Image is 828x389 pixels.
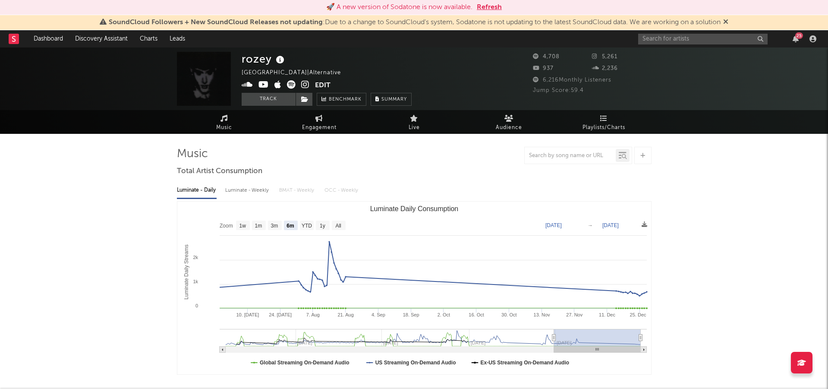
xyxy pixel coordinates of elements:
text: 18. Sep [403,312,419,317]
text: 1w [239,223,246,229]
text: 1m [255,223,262,229]
span: 5,261 [592,54,617,60]
text: All [335,223,341,229]
span: 937 [533,66,554,71]
a: Benchmark [317,93,366,106]
button: Edit [315,80,331,91]
text: [DATE] [545,222,562,228]
text: → [588,222,593,228]
span: Live [409,123,420,133]
text: 21. Aug [337,312,353,317]
text: 6m [286,223,294,229]
text: Zoom [220,223,233,229]
span: SoundCloud Followers + New SoundCloud Releases not updating [109,19,323,26]
span: : Due to a change to SoundCloud's system, Sodatone is not updating to the latest SoundCloud data.... [109,19,721,26]
text: 13. Nov [533,312,550,317]
span: 4,708 [533,54,560,60]
div: Luminate - Daily [177,183,217,198]
button: Summary [371,93,412,106]
text: Luminate Daily Consumption [370,205,458,212]
text: 0 [195,303,198,308]
span: 6,216 Monthly Listeners [533,77,611,83]
a: Music [177,110,272,134]
text: 1k [193,279,198,284]
text: 1y [320,223,325,229]
button: Refresh [477,2,502,13]
text: 3m [271,223,278,229]
div: Luminate - Weekly [225,183,271,198]
div: 🚀 A new version of Sodatone is now available. [326,2,472,13]
text: 30. Oct [501,312,516,317]
a: Audience [462,110,557,134]
text: Luminate Daily Streams [183,244,189,299]
text: 11. Dec [599,312,615,317]
a: Dashboard [28,30,69,47]
button: 25 [793,35,799,42]
text: 2k [193,255,198,260]
text: Global Streaming On-Demand Audio [260,360,349,366]
span: Audience [496,123,522,133]
text: US Streaming On-Demand Audio [375,360,456,366]
span: Benchmark [329,95,362,105]
text: 24. [DATE] [269,312,292,317]
text: 27. Nov [566,312,582,317]
text: 25. Dec [630,312,646,317]
span: 2,236 [592,66,618,71]
input: Search for artists [638,34,768,44]
span: Playlists/Charts [582,123,625,133]
text: [DATE] [602,222,619,228]
a: Live [367,110,462,134]
text: 10. [DATE] [236,312,259,317]
text: YTD [301,223,312,229]
span: Total Artist Consumption [177,166,262,177]
text: 7. Aug [306,312,319,317]
span: Jump Score: 59.4 [533,88,584,93]
text: Ex-US Streaming On-Demand Audio [480,360,569,366]
span: Music [216,123,232,133]
text: 4. Sep [371,312,385,317]
a: Leads [164,30,191,47]
div: rozey [242,52,286,66]
text: 2. Oct [437,312,450,317]
button: Track [242,93,296,106]
div: 25 [795,32,803,39]
a: Discovery Assistant [69,30,134,47]
a: Playlists/Charts [557,110,652,134]
span: Dismiss [723,19,728,26]
input: Search by song name or URL [525,152,616,159]
a: Engagement [272,110,367,134]
span: Summary [381,97,407,102]
span: Engagement [302,123,337,133]
svg: Luminate Daily Consumption [177,202,651,374]
a: Charts [134,30,164,47]
text: 16. Oct [469,312,484,317]
div: [GEOGRAPHIC_DATA] | Alternative [242,68,351,78]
